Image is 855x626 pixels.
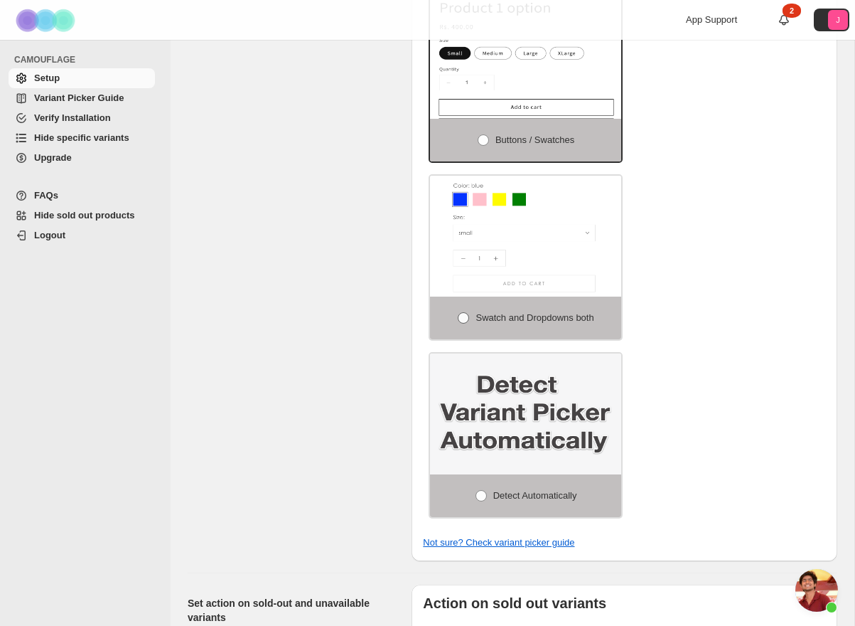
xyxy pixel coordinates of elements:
[475,312,593,323] span: Swatch and Dropdowns both
[188,596,389,625] h2: Set action on sold-out and unavailable variants
[34,230,65,240] span: Logout
[9,128,155,148] a: Hide specific variants
[814,9,849,31] button: Avatar with initials J
[34,152,72,163] span: Upgrade
[423,537,574,548] a: Not sure? Check variant picker guide
[34,132,129,143] span: Hide specific variants
[430,176,621,297] img: Swatch and Dropdowns both
[34,210,135,221] span: Hide sold out products
[34,92,124,103] span: Variant Picker Guide
[34,190,58,201] span: FAQs
[9,206,155,226] a: Hide sold out products
[9,88,155,108] a: Variant Picker Guide
[9,68,155,88] a: Setup
[9,186,155,206] a: FAQs
[14,54,161,65] span: CAMOUFLAGE
[430,354,621,474] img: Detect Automatically
[9,148,155,168] a: Upgrade
[495,134,574,145] span: Buttons / Swatches
[795,569,838,612] div: Open chat
[34,112,111,123] span: Verify Installation
[11,1,82,40] img: Camouflage
[34,73,60,83] span: Setup
[777,13,791,27] a: 2
[686,14,737,25] span: App Support
[783,4,801,18] div: 2
[828,10,848,30] span: Avatar with initials J
[9,108,155,128] a: Verify Installation
[423,595,606,611] b: Action on sold out variants
[9,226,155,245] a: Logout
[836,16,840,24] text: J
[493,490,577,501] span: Detect Automatically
